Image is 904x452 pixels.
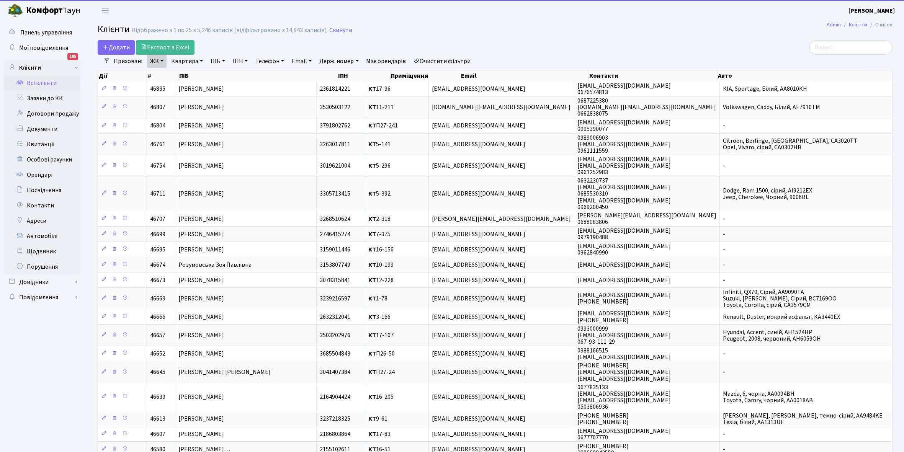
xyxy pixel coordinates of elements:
span: [PERSON_NAME] [178,393,224,401]
b: КТ [368,349,376,358]
a: Договори продажу [4,106,80,121]
span: [PERSON_NAME] [178,245,224,254]
span: Додати [103,43,130,52]
span: [PERSON_NAME] [178,313,224,321]
span: [PERSON_NAME] [178,215,224,223]
span: 46804 [150,122,165,130]
a: Щоденник [4,244,80,259]
span: 46695 [150,245,165,254]
a: Квитанції [4,137,80,152]
a: Очистити фільтри [411,55,474,68]
span: [PERSON_NAME] [178,85,224,93]
span: 3078315841 [320,276,350,284]
span: [EMAIL_ADDRESS][DOMAIN_NAME] [577,276,671,284]
span: Таун [26,4,80,17]
th: Email [460,70,589,81]
span: [EMAIL_ADDRESS][DOMAIN_NAME] [432,294,525,303]
a: Квартира [168,55,206,68]
span: Mazda, 6, чорна, AA0094BH Toyota, Camry, чорний, АА0018АВ [723,390,813,405]
span: [EMAIL_ADDRESS][DOMAIN_NAME] [432,85,525,93]
b: КТ [368,230,376,238]
a: Скинути [329,27,352,34]
span: - [723,122,725,130]
span: 5-141 [368,140,391,148]
span: 46613 [150,414,165,423]
span: П27-24 [368,368,395,377]
span: 7-375 [368,230,391,238]
b: КТ [368,276,376,284]
b: [PERSON_NAME] [848,7,895,15]
span: [EMAIL_ADDRESS][DOMAIN_NAME] 0676574813 [577,82,671,96]
span: 46669 [150,294,165,303]
span: 3685504843 [320,349,350,358]
span: 2164904424 [320,393,350,401]
span: [EMAIL_ADDRESS][DOMAIN_NAME] [EMAIL_ADDRESS][DOMAIN_NAME] 0961252983 [577,155,671,176]
span: - [723,215,725,223]
span: [DOMAIN_NAME][EMAIL_ADDRESS][DOMAIN_NAME] [432,103,571,111]
b: КТ [368,331,376,339]
span: 3268510624 [320,215,350,223]
span: [PERSON_NAME] [178,162,224,170]
span: 16-156 [368,245,394,254]
span: 3153807749 [320,261,350,269]
a: Повідомлення [4,290,80,305]
div: 195 [67,53,78,60]
span: [EMAIL_ADDRESS][DOMAIN_NAME] [432,313,525,321]
span: [PERSON_NAME] [178,430,224,438]
span: [EMAIL_ADDRESS][DOMAIN_NAME] 0995390077 [577,118,671,133]
span: [PERSON_NAME] [178,140,224,148]
a: Автомобілі [4,228,80,244]
span: 17-83 [368,430,391,438]
span: - [723,162,725,170]
a: Клієнти [4,60,80,75]
span: [EMAIL_ADDRESS][DOMAIN_NAME] [432,276,525,284]
th: # [147,70,178,81]
span: 0989006903 [EMAIL_ADDRESS][DOMAIN_NAME] 0961111559 [577,134,671,155]
span: [EMAIL_ADDRESS][DOMAIN_NAME] [432,414,525,423]
span: [EMAIL_ADDRESS][DOMAIN_NAME] [432,122,525,130]
span: [PERSON_NAME] [178,331,224,339]
span: [EMAIL_ADDRESS][DOMAIN_NAME] [432,430,525,438]
th: Дії [98,70,147,81]
span: [PERSON_NAME], [PERSON_NAME], темно-сірий, AA9484KE Tesla, білий, AA1313UF [723,411,883,426]
li: Список [867,21,893,29]
span: 46645 [150,368,165,377]
b: КТ [368,261,376,269]
span: 3019621004 [320,162,350,170]
span: [EMAIL_ADDRESS][DOMAIN_NAME] [432,230,525,238]
b: КТ [368,140,376,148]
b: КТ [368,294,376,303]
span: П26-50 [368,349,395,358]
a: Заявки до КК [4,91,80,106]
a: Додати [98,40,135,55]
nav: breadcrumb [815,17,904,33]
span: 3237218325 [320,414,350,423]
span: 46674 [150,261,165,269]
span: [EMAIL_ADDRESS][DOMAIN_NAME] [432,162,525,170]
span: [EMAIL_ADDRESS][DOMAIN_NAME] [432,349,525,358]
img: logo.png [8,3,23,18]
a: Клієнти [849,21,867,29]
span: 11-211 [368,103,394,111]
span: Renault, Duster, мокрий асфальт, KA3440EX [723,313,840,321]
a: Приховані [111,55,145,68]
span: - [723,230,725,238]
span: [EMAIL_ADDRESS][DOMAIN_NAME] [432,190,525,198]
span: 46639 [150,393,165,401]
span: 46699 [150,230,165,238]
span: П27-241 [368,122,398,130]
span: [EMAIL_ADDRESS][DOMAIN_NAME] [577,261,671,269]
input: Пошук... [809,40,893,55]
span: [EMAIL_ADDRESS][DOMAIN_NAME] [432,140,525,148]
span: 2632312041 [320,313,350,321]
button: Переключити навігацію [96,4,115,17]
b: КТ [368,393,376,401]
b: КТ [368,162,376,170]
span: Volkswagen, Caddy, Білий, AE7910TM [723,103,820,111]
a: Admin [827,21,841,29]
b: КТ [368,85,376,93]
span: 9-61 [368,414,387,423]
b: КТ [368,190,376,198]
a: ПІБ [208,55,228,68]
span: 46707 [150,215,165,223]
